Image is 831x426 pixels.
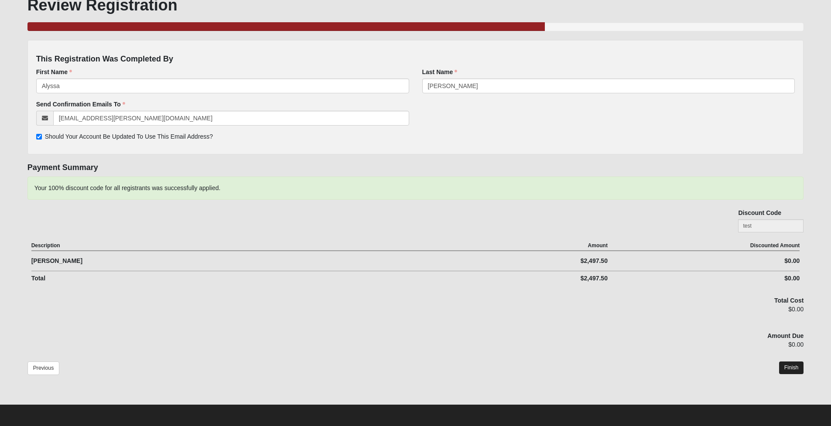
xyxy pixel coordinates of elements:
a: Finish [779,361,804,374]
strong: Discounted Amount [750,242,800,249]
h4: This Registration Was Completed By [36,55,795,64]
strong: Description [31,242,60,249]
span: Your 100% discount code for all registrants was successfully applied. [34,184,221,191]
span: Should Your Account Be Updated To Use This Email Address? [45,133,213,140]
input: Should Your Account Be Updated To Use This Email Address? [36,134,42,140]
div: $0.00 [608,256,800,266]
label: Last Name [422,68,458,76]
div: $2,497.50 [416,256,608,266]
label: First Name [36,68,72,76]
strong: Amount [588,242,608,249]
div: $2,497.50 [416,274,608,283]
div: $0.00 [554,340,804,355]
h4: Payment Summary [27,163,804,173]
div: $0.00 [608,274,800,283]
label: Amount Due [767,331,804,340]
label: Discount Code [738,208,781,217]
div: $0.00 [554,305,804,320]
label: Send Confirmation Emails To [36,100,125,109]
div: [PERSON_NAME] [31,256,416,266]
a: Previous [27,361,60,375]
div: Total [31,274,416,283]
label: Total Cost [774,296,804,305]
